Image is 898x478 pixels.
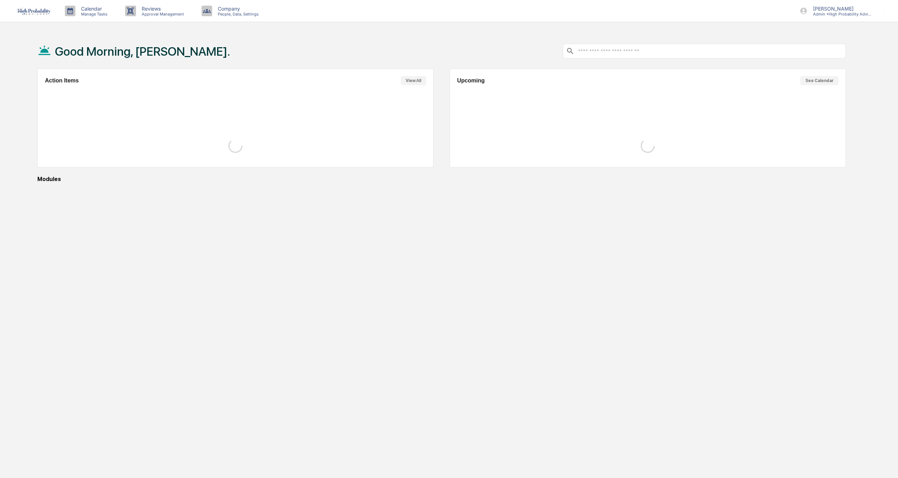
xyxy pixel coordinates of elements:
p: Manage Tasks [75,12,111,17]
p: Reviews [136,6,187,12]
p: Company [212,6,262,12]
p: Approval Management [136,12,187,17]
p: People, Data, Settings [212,12,262,17]
img: logo [17,7,51,14]
p: Calendar [75,6,111,12]
button: View All [401,76,426,85]
div: Modules [37,176,845,182]
p: Admin • High Probability Advisors, LLC [807,12,873,17]
p: [PERSON_NAME] [807,6,873,12]
h2: Upcoming [457,77,485,84]
h1: Good Morning, [PERSON_NAME]. [55,44,230,58]
h2: Action Items [45,77,79,84]
button: See Calendar [800,76,838,85]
